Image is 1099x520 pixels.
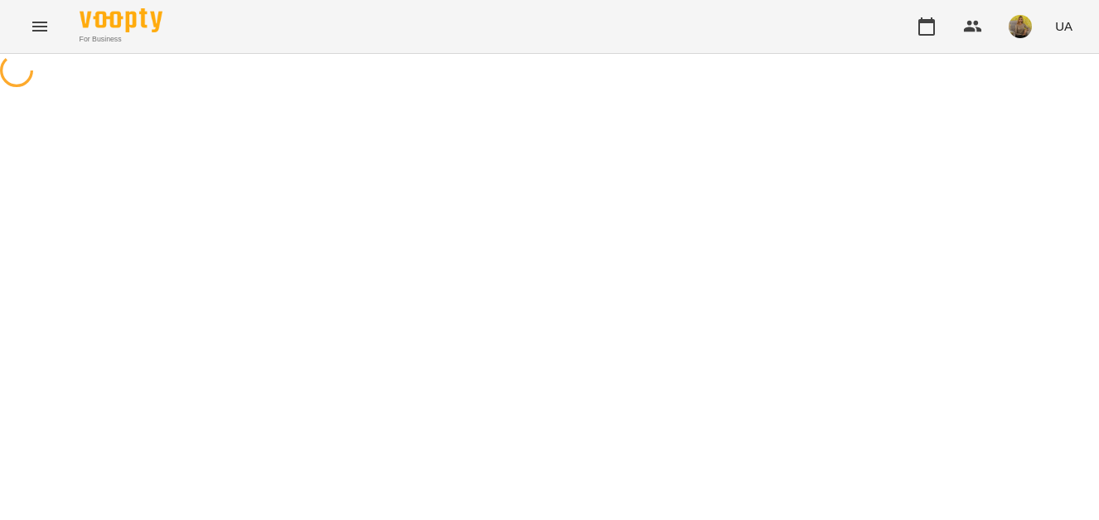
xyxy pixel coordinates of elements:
span: For Business [80,34,162,45]
img: 299125a3f2817de99154f8dd94e5d8c3.jpg [1009,15,1032,38]
button: UA [1048,11,1079,41]
button: Menu [20,7,60,46]
img: Voopty Logo [80,8,162,32]
span: UA [1055,17,1072,35]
